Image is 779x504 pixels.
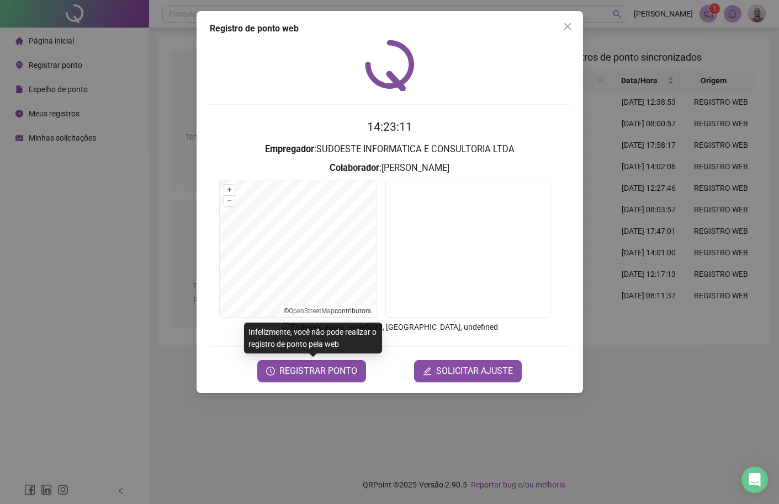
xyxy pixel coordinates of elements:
p: Endereço aprox. : undefined, [GEOGRAPHIC_DATA], undefined [210,321,570,333]
li: © contributors. [284,307,373,315]
button: editSOLICITAR AJUSTE [414,360,522,382]
span: REGISTRAR PONTO [279,364,357,378]
button: – [224,196,235,206]
button: + [224,185,235,195]
h3: : [PERSON_NAME] [210,161,570,175]
div: Registro de ponto web [210,22,570,35]
button: REGISTRAR PONTO [257,360,366,382]
a: OpenStreetMap [289,307,335,315]
div: Open Intercom Messenger [741,467,768,493]
span: close [563,22,572,31]
strong: Colaborador [330,163,379,173]
img: QRPoint [365,40,415,91]
strong: Empregador [265,144,314,154]
span: clock-circle [266,367,275,376]
h3: : SUDOESTE INFORMATICA E CONSULTORIA LTDA [210,142,570,157]
span: info-circle [281,321,291,331]
span: edit [423,367,432,376]
span: SOLICITAR AJUSTE [436,364,513,378]
time: 14:23:11 [367,120,412,133]
button: Close [559,18,576,35]
div: Infelizmente, você não pode realizar o registro de ponto pela web [244,323,382,353]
